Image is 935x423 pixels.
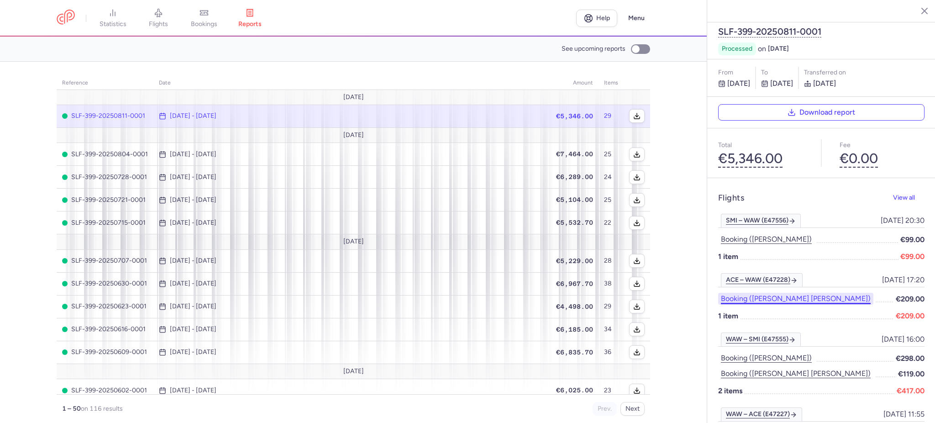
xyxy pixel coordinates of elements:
[761,67,793,78] p: to
[718,26,821,37] button: SLF-399-20250811-0001
[898,368,924,380] span: €119.00
[551,76,599,90] th: amount
[721,214,801,227] a: SMI – WAW (E47556)
[343,368,364,375] span: [DATE]
[718,251,924,262] p: 1 item
[556,326,593,333] span: €6,185.00
[721,333,801,346] a: WAW – SMI (E47555)
[722,44,752,53] span: processed
[149,20,168,28] span: flights
[599,379,624,402] td: 23
[882,276,924,284] span: [DATE] 17:20
[62,219,148,227] span: SLF-399-20250715-0001
[170,219,216,227] time: [DATE] - [DATE]
[576,10,617,27] a: Help
[718,151,783,167] button: €5,346.00
[170,257,216,264] time: [DATE] - [DATE]
[596,15,610,21] span: Help
[170,326,216,333] time: [DATE] - [DATE]
[718,78,750,89] p: [DATE]
[556,219,593,226] span: €5,532.70
[718,368,873,380] button: Booking ([PERSON_NAME] [PERSON_NAME])
[170,112,216,120] time: [DATE] - [DATE]
[343,94,364,101] span: [DATE]
[62,112,148,120] span: SLF-399-20250811-0001
[170,174,216,181] time: [DATE] - [DATE]
[170,196,216,204] time: [DATE] - [DATE]
[900,234,924,245] span: €99.00
[718,42,789,55] div: on
[227,8,273,28] a: reports
[90,8,136,28] a: statistics
[57,10,75,26] a: CitizenPlane red outlined logo
[170,280,216,287] time: [DATE] - [DATE]
[62,405,81,412] strong: 1 – 50
[893,194,915,201] span: View all
[170,387,216,394] time: [DATE] - [DATE]
[556,303,593,310] span: €4,498.00
[62,326,148,333] span: SLF-399-20250616-0001
[62,303,148,310] span: SLF-399-20250623-0001
[721,407,802,421] a: WAW – ACE (E47227)
[718,193,744,203] h4: Flights
[556,386,593,394] span: €6,025.00
[896,353,924,364] span: €298.00
[599,341,624,364] td: 36
[900,251,924,262] span: €99.00
[718,352,814,364] button: Booking ([PERSON_NAME])
[883,189,924,207] button: View all
[153,76,551,90] th: date
[599,295,624,318] td: 29
[81,405,123,412] span: on 116 results
[238,20,262,28] span: reports
[599,166,624,189] td: 24
[343,238,364,245] span: [DATE]
[62,174,148,181] span: SLF-399-20250728-0001
[896,310,924,322] span: €209.00
[556,112,593,120] span: €5,346.00
[883,410,924,418] span: [DATE] 11:55
[599,76,624,90] th: items
[599,211,624,234] td: 22
[881,217,924,225] span: [DATE] 20:30
[599,318,624,341] td: 34
[62,196,148,204] span: SLF-399-20250721-0001
[136,8,181,28] a: flights
[599,105,624,127] td: 29
[599,272,624,295] td: 38
[718,67,750,78] p: From
[718,293,873,305] button: Booking ([PERSON_NAME] [PERSON_NAME])
[556,257,593,264] span: €5,229.00
[100,20,126,28] span: statistics
[599,189,624,211] td: 25
[62,349,148,356] span: SLF-399-20250609-0001
[623,10,650,27] button: Menu
[882,335,924,344] span: [DATE] 16:00
[170,303,216,310] time: [DATE] - [DATE]
[181,8,227,28] a: bookings
[343,132,364,139] span: [DATE]
[721,273,803,287] a: ACE – WAW (E47228)
[62,257,148,264] span: SLF-399-20250707-0001
[897,385,924,397] span: €417.00
[593,402,617,416] button: Prev.
[620,402,645,416] button: Next
[896,293,924,305] span: €209.00
[556,196,593,203] span: €5,104.00
[170,349,216,356] time: [DATE] - [DATE]
[599,249,624,272] td: 28
[170,151,216,158] time: [DATE] - [DATE]
[57,76,153,90] th: reference
[599,143,624,166] td: 25
[562,45,625,53] span: See upcoming reports
[62,280,148,287] span: SLF-399-20250630-0001
[191,20,217,28] span: bookings
[718,310,924,322] p: 1 item
[840,139,924,151] p: Fee
[62,151,148,158] span: SLF-399-20250804-0001
[556,173,593,180] span: €6,289.00
[556,150,593,158] span: €7,464.00
[62,387,148,394] span: SLF-399-20250602-0001
[718,233,814,245] button: Booking ([PERSON_NAME])
[718,385,924,397] p: 2 items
